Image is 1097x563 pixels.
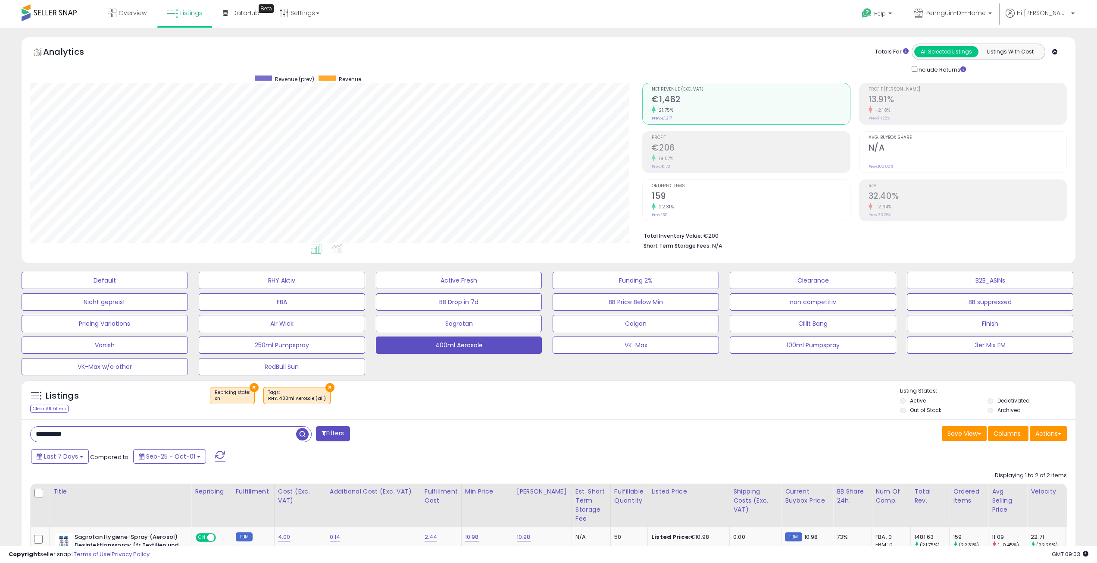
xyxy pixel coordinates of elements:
span: ON [197,534,207,541]
a: 10.98 [465,533,479,541]
span: Ordered Items [652,184,850,189]
span: Compared to: [90,453,130,461]
span: Revenue (prev) [275,75,314,83]
button: Default [22,272,188,289]
small: Prev: 130 [652,212,668,217]
a: 2.44 [425,533,438,541]
div: Listed Price [651,487,726,496]
div: Displaying 1 to 2 of 2 items [995,472,1067,480]
button: All Selected Listings [914,46,978,57]
div: seller snap | | [9,550,150,559]
b: Total Inventory Value: [644,232,702,239]
span: Columns [994,429,1021,438]
small: Prev: €1,217 [652,116,672,121]
div: 73% [837,533,865,541]
h2: N/A [869,143,1066,154]
button: Nicht gepreist [22,293,188,311]
label: Active [910,397,926,404]
div: 1481.63 [914,533,949,541]
button: Vanish [22,337,188,354]
a: Terms of Use [74,550,110,558]
div: 50 [614,533,641,541]
span: DataHub [232,9,259,17]
div: Tooltip anchor [259,4,274,13]
div: Min Price [465,487,509,496]
i: Get Help [861,8,872,19]
small: Prev: 14.22% [869,116,890,121]
span: Revenue [339,75,361,83]
label: Out of Stock [910,406,941,414]
button: Listings With Cost [978,46,1042,57]
small: (22.29%) [1036,541,1058,548]
a: 0.14 [330,533,341,541]
small: (22.31%) [959,541,979,548]
button: Columns [988,426,1028,441]
div: 159 [953,533,988,541]
button: FBA [199,293,365,311]
span: OFF [215,534,228,541]
div: Title [53,487,188,496]
small: 22.31% [656,204,674,210]
span: Last 7 Days [44,452,78,461]
button: Sagrotan [376,315,542,332]
button: B2B_ASINs [907,272,1073,289]
span: Repricing state : [215,389,250,402]
span: Hi [PERSON_NAME] [1017,9,1069,17]
button: BB suppressed [907,293,1073,311]
div: Avg Selling Price [992,487,1023,514]
h2: 159 [652,191,850,203]
span: Pennguin-DE-Home [925,9,986,17]
div: Fulfillment [236,487,271,496]
small: (-0.45%) [997,541,1019,548]
a: 4.00 [278,533,291,541]
button: BB Drop in 7d [376,293,542,311]
button: Calgon [553,315,719,332]
small: 21.75% [656,107,673,113]
small: FBM [236,532,253,541]
li: €200 [644,230,1060,240]
small: FBM [785,532,802,541]
div: Repricing [195,487,228,496]
div: Fulfillable Quantity [614,487,644,505]
span: Listings [180,9,203,17]
button: Funding 2% [553,272,719,289]
div: BB Share 24h. [837,487,868,505]
button: Pricing Variations [22,315,188,332]
a: 10.98 [517,533,531,541]
h2: 32.40% [869,191,1066,203]
h5: Analytics [43,46,101,60]
div: Fulfillment Cost [425,487,458,505]
h2: €206 [652,143,850,154]
span: N/A [712,242,722,250]
div: Num of Comp. [875,487,907,505]
small: -2.18% [872,107,891,113]
div: Cost (Exc. VAT) [278,487,322,505]
span: Profit [652,135,850,140]
div: [PERSON_NAME] [517,487,568,496]
button: Save View [942,426,987,441]
button: non competitiv [730,293,896,311]
b: Business Price: [651,545,699,553]
button: × [325,383,334,392]
small: (21.75%) [920,541,940,548]
label: Deactivated [997,397,1030,404]
button: Finish [907,315,1073,332]
div: 0.00 [733,533,775,541]
a: Help [855,1,900,28]
h2: €1,482 [652,94,850,106]
div: Shipping Costs (Exc. VAT) [733,487,778,514]
span: ROI [869,184,1066,189]
button: 100ml Pumpspray [730,337,896,354]
h5: Listings [46,390,79,402]
div: €10.98 [651,533,723,541]
span: 2025-10-9 09:03 GMT [1052,550,1088,558]
span: Profit [PERSON_NAME] [869,87,1066,92]
div: Current Buybox Price [785,487,829,505]
small: -2.64% [872,204,892,210]
button: VK-Max w/o other [22,358,188,375]
div: Additional Cost (Exc. VAT) [330,487,417,496]
a: Hi [PERSON_NAME] [1006,9,1075,28]
span: Overview [119,9,147,17]
b: Listed Price: [651,533,691,541]
div: FBA: 0 [875,533,904,541]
